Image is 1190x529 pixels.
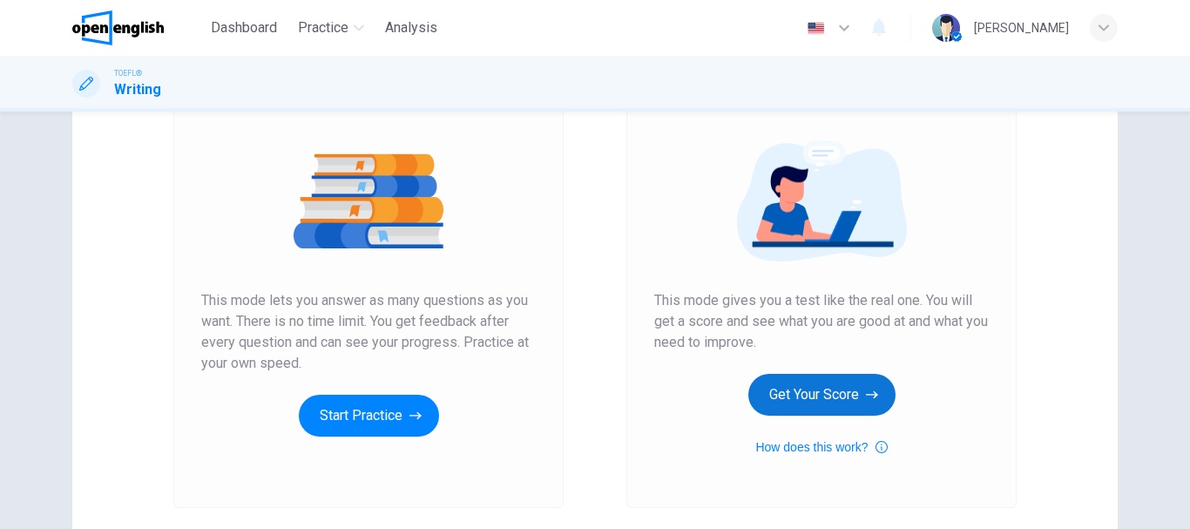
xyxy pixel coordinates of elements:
[755,437,887,458] button: How does this work?
[932,14,960,42] img: Profile picture
[201,290,536,374] span: This mode lets you answer as many questions as you want. There is no time limit. You get feedback...
[805,22,827,35] img: en
[299,395,439,437] button: Start Practice
[974,17,1069,38] div: [PERSON_NAME]
[748,374,896,416] button: Get Your Score
[72,10,164,45] img: OpenEnglish logo
[114,67,142,79] span: TOEFL®
[654,290,989,353] span: This mode gives you a test like the real one. You will get a score and see what you are good at a...
[385,17,437,38] span: Analysis
[204,12,284,44] button: Dashboard
[298,17,348,38] span: Practice
[72,10,204,45] a: OpenEnglish logo
[291,12,371,44] button: Practice
[378,12,444,44] button: Analysis
[114,79,161,100] h1: Writing
[211,17,277,38] span: Dashboard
